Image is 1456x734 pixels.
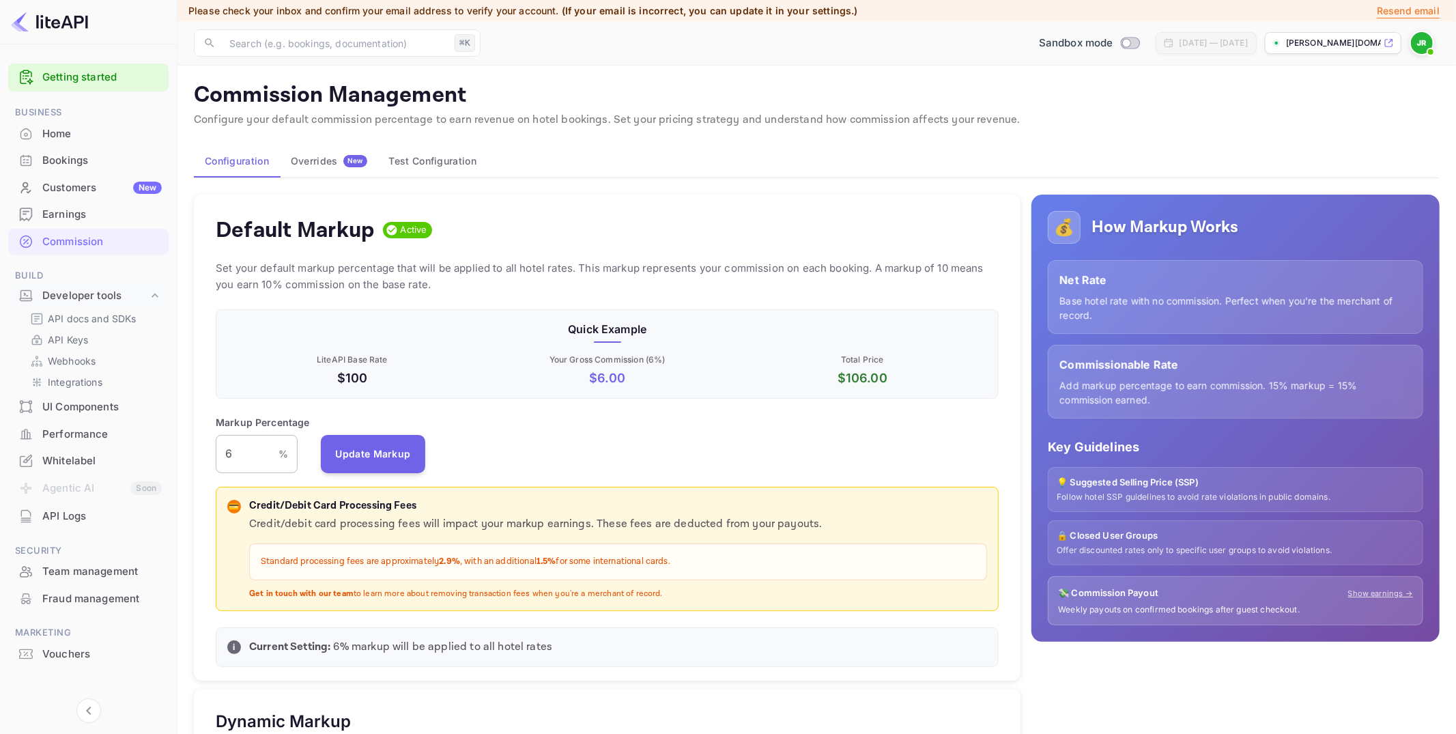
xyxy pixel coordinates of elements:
a: UI Components [8,394,169,419]
div: Commission [42,234,162,250]
p: 💳 [229,500,239,513]
p: $100 [227,369,477,387]
a: Home [8,121,169,146]
span: Build [8,268,169,283]
strong: 2.9% [439,556,460,567]
button: Configuration [194,145,280,178]
a: Show earnings → [1348,588,1413,599]
div: Earnings [8,201,169,228]
p: Credit/Debit Card Processing Fees [249,498,987,514]
p: Follow hotel SSP guidelines to avoid rate violations in public domains. [1057,492,1414,503]
img: LiteAPI logo [11,11,88,33]
p: i [233,641,235,653]
div: Fraud management [42,591,162,607]
p: API Keys [48,333,88,347]
div: Switch to Production mode [1033,36,1145,51]
strong: Get in touch with our team [249,589,354,599]
div: Webhooks [25,351,163,371]
span: Active [395,223,433,237]
p: Credit/debit card processing fees will impact your markup earnings. These fees are deducted from ... [249,516,987,533]
a: CustomersNew [8,175,169,200]
p: Commissionable Rate [1059,356,1412,373]
a: Vouchers [8,641,169,666]
div: Vouchers [42,647,162,662]
span: Marketing [8,625,169,640]
p: Set your default markup percentage that will be applied to all hotel rates. This markup represent... [216,260,999,293]
div: CustomersNew [8,175,169,201]
p: Weekly payouts on confirmed bookings after guest checkout. [1058,604,1413,616]
p: 💰 [1054,215,1074,240]
a: Whitelabel [8,448,169,473]
div: Whitelabel [8,448,169,475]
span: Security [8,544,169,559]
div: Commission [8,229,169,255]
p: Webhooks [48,354,96,368]
p: Net Rate [1059,272,1412,288]
div: API docs and SDKs [25,309,163,328]
div: Home [42,126,162,142]
p: $ 106.00 [738,369,988,387]
div: Customers [42,180,162,196]
div: Performance [8,421,169,448]
a: Earnings [8,201,169,227]
button: Collapse navigation [76,698,101,723]
div: API Logs [8,503,169,530]
a: Fraud management [8,586,169,611]
p: 💡 Suggested Selling Price (SSP) [1057,476,1414,490]
p: Your Gross Commission ( 6 %) [483,354,732,366]
a: Bookings [8,147,169,173]
span: Sandbox mode [1039,36,1113,51]
div: Developer tools [8,284,169,308]
div: Getting started [8,63,169,91]
span: (If your email is incorrect, you can update it in your settings.) [562,5,858,16]
input: Search (e.g. bookings, documentation) [221,29,449,57]
span: Please check your inbox and confirm your email address to verify your account. [188,5,559,16]
div: Performance [42,427,162,442]
a: Performance [8,421,169,447]
a: Integrations [30,375,158,389]
p: 🔒 Closed User Groups [1057,529,1414,543]
p: Quick Example [227,321,987,337]
div: Developer tools [42,288,148,304]
p: 6 % markup will be applied to all hotel rates [249,639,987,655]
strong: 1.5% [537,556,556,567]
h5: How Markup Works [1091,216,1238,238]
div: UI Components [42,399,162,415]
div: Bookings [8,147,169,174]
strong: Current Setting: [249,640,330,654]
button: Test Configuration [378,145,487,178]
p: API docs and SDKs [48,311,137,326]
div: Fraud management [8,586,169,612]
a: API Keys [30,333,158,347]
input: 0 [216,435,279,473]
a: Getting started [42,70,162,85]
div: API Logs [42,509,162,524]
h4: Default Markup [216,216,375,244]
span: New [343,156,367,165]
a: API docs and SDKs [30,311,158,326]
p: Markup Percentage [216,415,310,429]
p: to learn more about removing transaction fees when you're a merchant of record. [249,589,987,600]
a: Commission [8,229,169,254]
p: Standard processing fees are approximately , with an additional for some international cards. [261,555,975,569]
p: % [279,447,288,461]
p: 💸 Commission Payout [1058,587,1158,600]
p: Offer discounted rates only to specific user groups to avoid violations. [1057,545,1414,556]
p: Total Price [738,354,988,366]
p: LiteAPI Base Rate [227,354,477,366]
p: Base hotel rate with no commission. Perfect when you're the merchant of record. [1059,294,1412,322]
a: Team management [8,559,169,584]
p: $ 6.00 [483,369,732,387]
div: Whitelabel [42,453,162,469]
div: [DATE] — [DATE] [1180,37,1248,49]
p: Key Guidelines [1048,438,1423,456]
p: Add markup percentage to earn commission. 15% markup = 15% commission earned. [1059,378,1412,407]
div: Team management [42,564,162,580]
p: Integrations [48,375,102,389]
p: Commission Management [194,82,1440,109]
div: Bookings [42,153,162,169]
p: Resend email [1377,3,1440,18]
button: Update Markup [321,435,426,473]
div: Home [8,121,169,147]
a: API Logs [8,503,169,528]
